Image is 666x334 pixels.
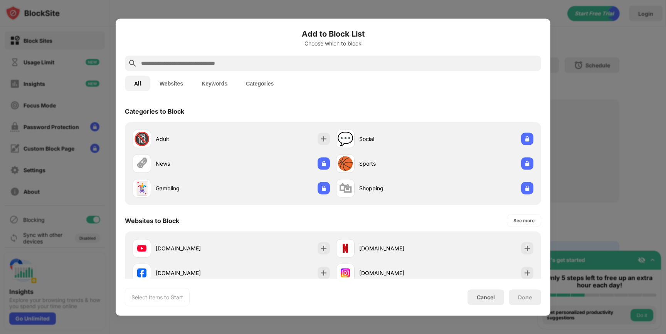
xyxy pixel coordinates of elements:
[131,293,183,301] div: Select Items to Start
[192,76,237,91] button: Keywords
[125,107,184,115] div: Categories to Block
[359,244,435,252] div: [DOMAIN_NAME]
[337,156,353,171] div: 🏀
[477,294,495,300] div: Cancel
[339,180,352,196] div: 🛍
[156,184,231,192] div: Gambling
[359,269,435,277] div: [DOMAIN_NAME]
[134,131,150,147] div: 🔞
[341,243,350,253] img: favicons
[128,59,137,68] img: search.svg
[156,244,231,252] div: [DOMAIN_NAME]
[150,76,192,91] button: Websites
[156,269,231,277] div: [DOMAIN_NAME]
[156,159,231,168] div: News
[341,268,350,277] img: favicons
[134,180,150,196] div: 🃏
[125,76,150,91] button: All
[359,159,435,168] div: Sports
[125,217,179,224] div: Websites to Block
[125,40,541,46] div: Choose which to block
[237,76,283,91] button: Categories
[359,184,435,192] div: Shopping
[137,268,146,277] img: favicons
[513,217,535,224] div: See more
[518,294,532,300] div: Done
[337,131,353,147] div: 💬
[137,243,146,253] img: favicons
[125,28,541,39] h6: Add to Block List
[156,135,231,143] div: Adult
[135,156,148,171] div: 🗞
[359,135,435,143] div: Social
